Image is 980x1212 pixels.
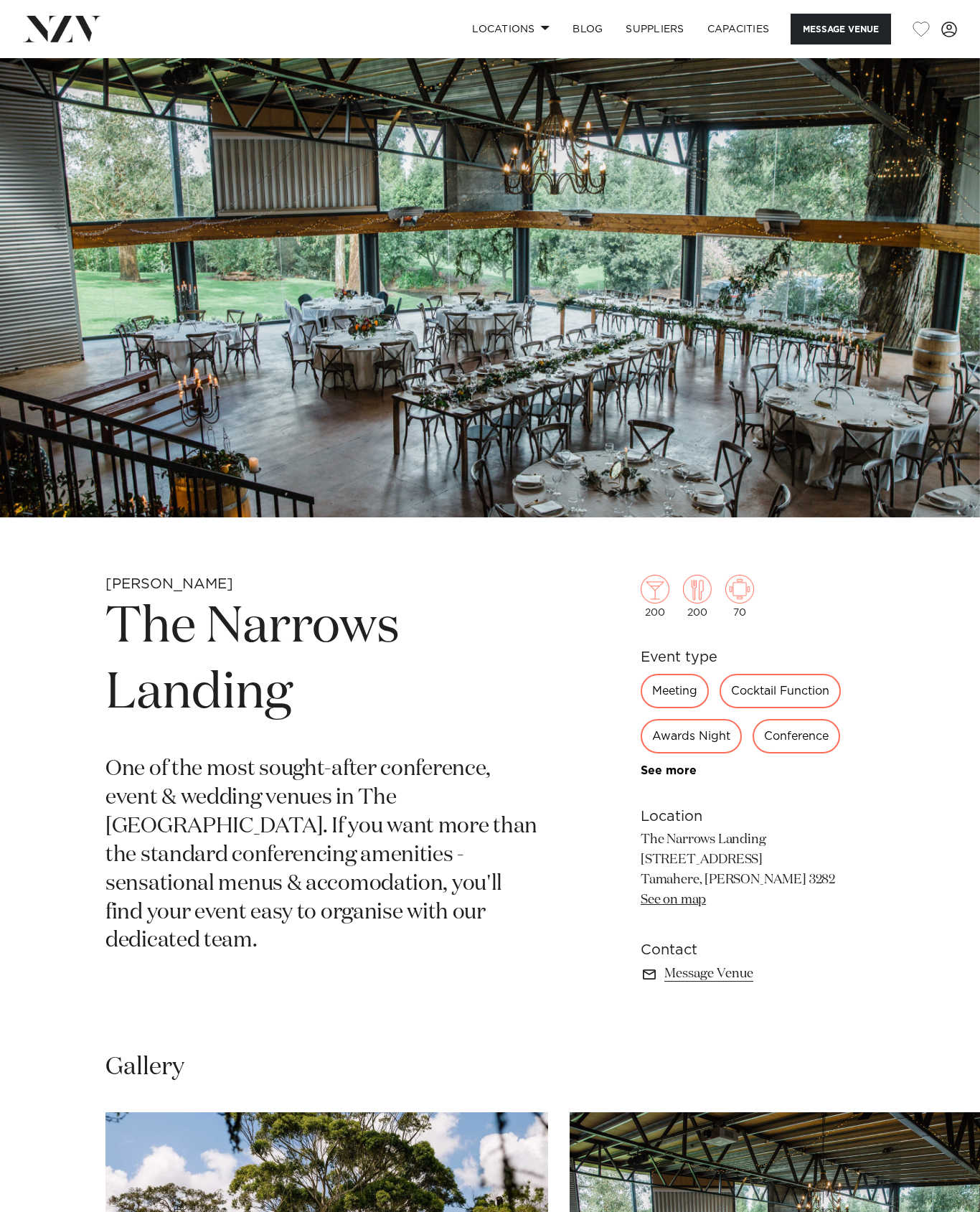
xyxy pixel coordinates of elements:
[641,806,875,827] h6: Location
[641,964,875,984] a: Message Venue
[641,674,709,708] div: Meeting
[105,1051,184,1084] h2: Gallery
[683,575,712,618] div: 200
[105,595,539,727] h1: The Narrows Landing
[753,719,840,753] div: Conference
[696,14,781,44] a: Capacities
[614,14,695,44] a: SUPPLIERS
[561,14,614,44] a: BLOG
[461,14,561,44] a: Locations
[791,14,891,44] button: Message Venue
[641,893,706,906] a: See on map
[725,575,754,618] div: 70
[105,577,233,591] small: [PERSON_NAME]
[683,575,712,603] img: dining.png
[720,674,841,708] div: Cocktail Function
[641,575,669,618] div: 200
[641,719,742,753] div: Awards Night
[641,575,669,603] img: cocktail.png
[641,939,875,961] h6: Contact
[23,16,101,42] img: nzv-logo.png
[641,830,875,911] p: The Narrows Landing [STREET_ADDRESS] Tamahere, [PERSON_NAME] 3282
[105,756,539,956] p: One of the most sought-after conference, event & wedding venues in The [GEOGRAPHIC_DATA]. If you ...
[641,647,875,668] h6: Event type
[725,575,754,603] img: meeting.png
